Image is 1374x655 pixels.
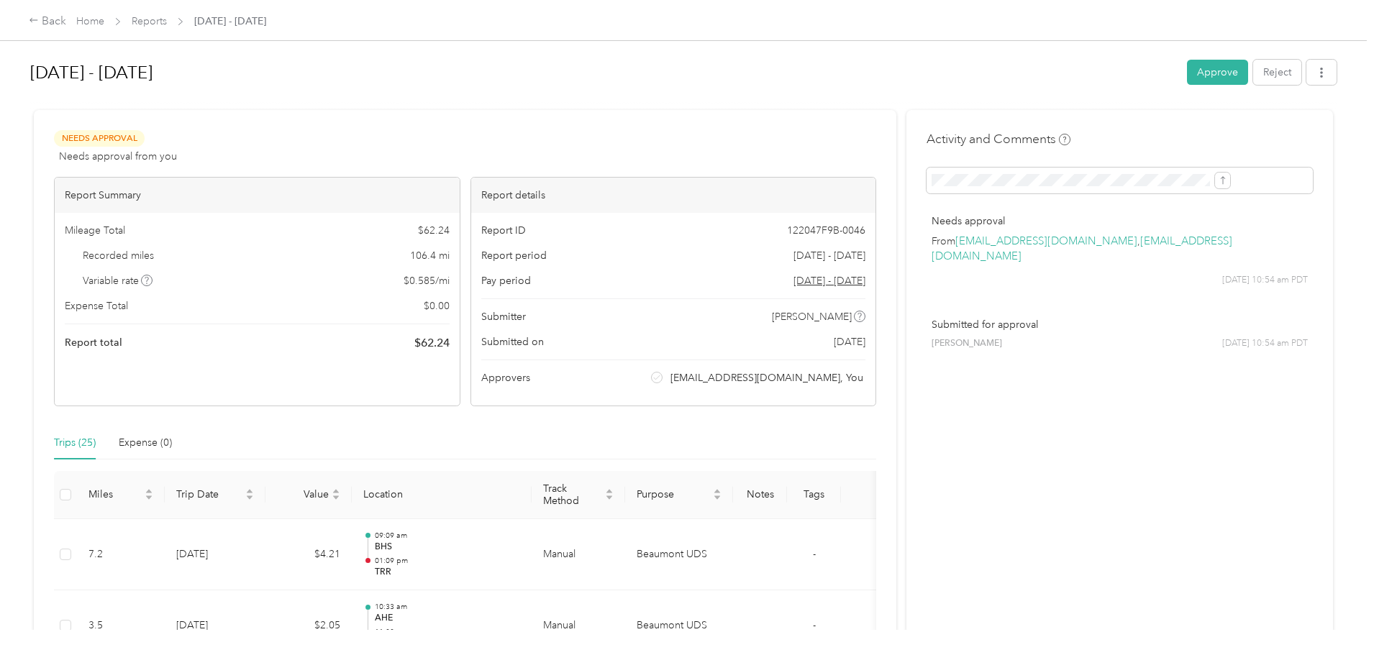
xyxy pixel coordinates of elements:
[418,223,450,238] span: $ 62.24
[65,298,128,313] span: Expense Total
[670,370,863,385] span: [EMAIL_ADDRESS][DOMAIN_NAME], You
[932,317,1308,332] p: Submitted for approval
[605,493,614,502] span: caret-down
[713,493,722,502] span: caret-down
[375,627,520,637] p: 11:33 am
[375,566,520,579] p: TRR
[793,273,865,288] span: Go to pay period
[424,298,450,313] span: $ 0.00
[375,602,520,612] p: 10:33 am
[471,178,876,213] div: Report details
[76,15,104,27] a: Home
[54,435,96,451] div: Trips (25)
[787,471,841,519] th: Tags
[481,309,526,324] span: Submitter
[481,370,530,385] span: Approvers
[813,619,816,631] span: -
[375,556,520,566] p: 01:09 pm
[265,471,352,519] th: Value
[1293,574,1374,655] iframe: Everlance-gr Chat Button Frame
[481,248,547,263] span: Report period
[30,55,1177,90] h1: Aug 1 - 31, 2025
[543,482,602,507] span: Track Method
[404,273,450,288] span: $ 0.585 / mi
[375,541,520,554] p: BHS
[352,471,532,519] th: Location
[29,13,66,30] div: Back
[119,435,172,451] div: Expense (0)
[793,248,865,263] span: [DATE] - [DATE]
[145,493,153,502] span: caret-down
[245,487,254,495] span: caret-up
[1253,60,1301,85] button: Reject
[165,519,265,591] td: [DATE]
[772,309,852,324] span: [PERSON_NAME]
[532,519,625,591] td: Manual
[277,488,329,500] span: Value
[88,488,142,500] span: Miles
[332,487,340,495] span: caret-up
[194,14,266,29] span: [DATE] - [DATE]
[481,273,531,288] span: Pay period
[165,471,265,519] th: Trip Date
[625,471,733,519] th: Purpose
[410,248,450,263] span: 106.4 mi
[77,519,165,591] td: 7.2
[59,149,177,164] span: Needs approval from you
[83,273,153,288] span: Variable rate
[932,234,1232,263] a: [EMAIL_ADDRESS][DOMAIN_NAME]
[481,223,526,238] span: Report ID
[1187,60,1248,85] button: Approve
[414,334,450,352] span: $ 62.24
[787,223,865,238] span: 122047F9B-0046
[605,487,614,495] span: caret-up
[245,493,254,502] span: caret-down
[65,335,122,350] span: Report total
[932,234,1308,264] p: From ,
[932,337,1002,350] span: [PERSON_NAME]
[625,519,733,591] td: Beaumont UDS
[176,488,242,500] span: Trip Date
[265,519,352,591] td: $4.21
[83,248,154,263] span: Recorded miles
[733,471,787,519] th: Notes
[65,223,125,238] span: Mileage Total
[332,493,340,502] span: caret-down
[77,471,165,519] th: Miles
[54,130,145,147] span: Needs Approval
[713,487,722,495] span: caret-up
[532,471,625,519] th: Track Method
[132,15,167,27] a: Reports
[1222,274,1308,287] span: [DATE] 10:54 am PDT
[637,488,710,500] span: Purpose
[927,130,1070,148] h4: Activity and Comments
[1222,337,1308,350] span: [DATE] 10:54 am PDT
[813,548,816,560] span: -
[834,334,865,349] span: [DATE]
[145,487,153,495] span: caret-up
[955,234,1137,248] a: [EMAIL_ADDRESS][DOMAIN_NAME]
[481,334,544,349] span: Submitted on
[932,214,1308,229] p: Needs approval
[375,531,520,541] p: 09:09 am
[375,612,520,625] p: AHE
[55,178,460,213] div: Report Summary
